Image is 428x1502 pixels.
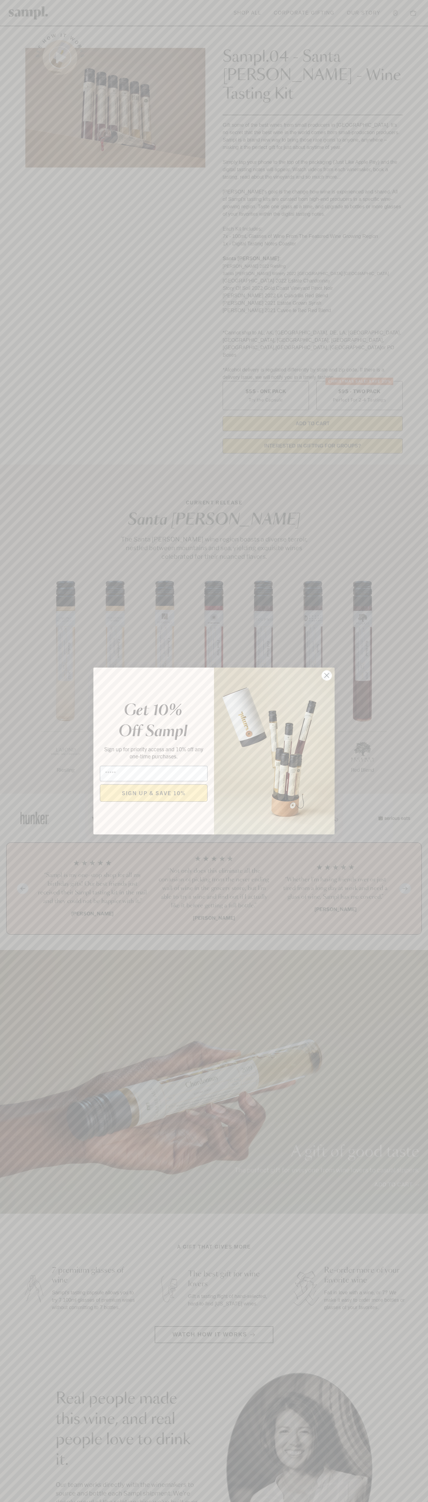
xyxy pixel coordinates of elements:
img: 96933287-25a1-481a-a6d8-4dd623390dc6.png [214,668,335,834]
button: SIGN UP & SAVE 10% [100,784,208,802]
input: Email [100,766,208,781]
button: Close dialog [321,670,332,681]
span: Sign up for priority access and 10% off any one-time purchases. [104,745,203,760]
em: Get 10% Off Sampl [118,703,187,739]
